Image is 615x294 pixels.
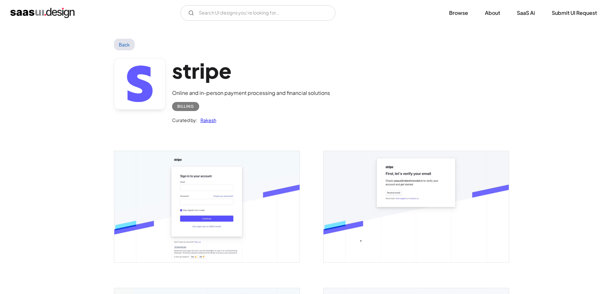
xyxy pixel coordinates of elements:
h1: stripe [172,58,330,83]
a: Submit UI Request [544,6,605,20]
div: Curated by: [172,116,197,124]
img: 6629df56bdc74e5f13034ab4_Email%20Verifications.jpg [323,151,509,262]
a: open lightbox [323,151,509,262]
a: About [477,6,508,20]
a: SaaS Ai [509,6,543,20]
div: Online and in-person payment processing and financial solutions [172,89,330,97]
input: Search UI designs you're looking for... [180,5,335,21]
a: Rakesh [197,116,216,124]
img: 6629df5686f2cb267eb03ba8_Sign%20In.jpg [114,151,300,262]
a: open lightbox [114,151,300,262]
div: Billing [177,103,194,110]
form: Email Form [180,5,335,21]
a: Back [114,39,135,50]
a: home [10,8,75,18]
a: Browse [441,6,476,20]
